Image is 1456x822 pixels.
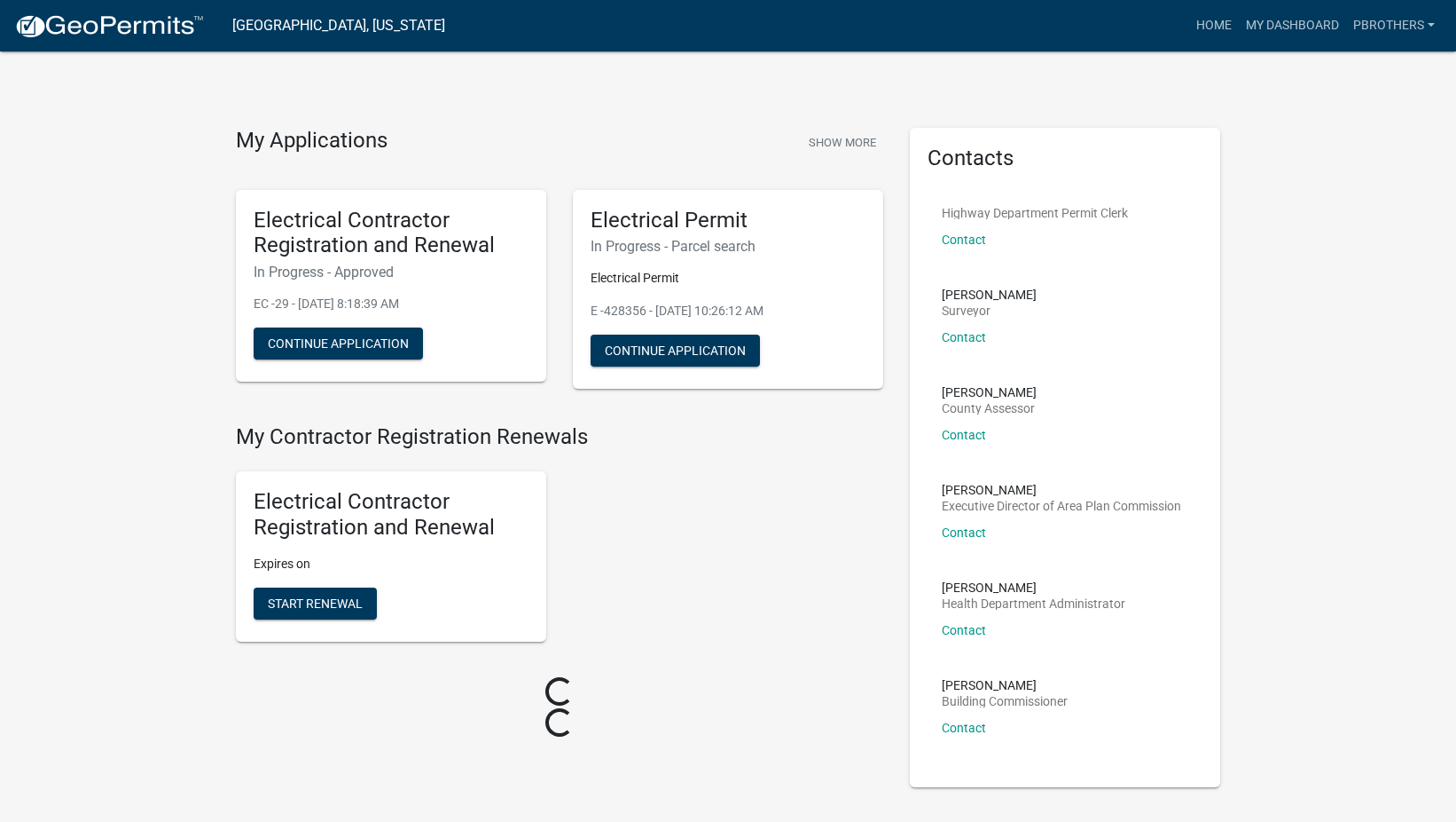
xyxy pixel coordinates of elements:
a: Contact [942,330,986,344]
p: [PERSON_NAME] [942,581,1125,594]
p: County Assessor [942,402,1037,415]
p: Surveyor [942,304,1037,317]
h5: Electrical Contractor Registration and Renewal [254,208,528,259]
p: [PERSON_NAME] [942,288,1037,301]
p: [PERSON_NAME] [942,386,1037,399]
p: Electrical Permit [591,269,865,288]
button: Continue Application [254,328,423,360]
p: Highway Department Permit Clerk [942,207,1128,219]
h6: In Progress - Approved [254,264,528,281]
button: Continue Application [591,335,760,367]
p: [PERSON_NAME] [942,679,1068,692]
p: Health Department Administrator [942,597,1125,610]
p: Expires on [254,555,528,573]
a: Contact [942,233,986,247]
a: Contact [942,526,986,540]
a: Home [1189,9,1239,43]
p: Executive Director of Area Plan Commission [942,500,1181,512]
wm-registration-list-section: My Contractor Registration Renewals [236,424,883,655]
a: Contact [942,428,986,442]
button: Start Renewal [254,588,377,620]
h5: Electrical Permit [591,208,865,233]
p: E -428356 - [DATE] 10:26:12 AM [591,302,865,320]
p: Building Commissioner [942,695,1068,707]
a: [GEOGRAPHIC_DATA], [US_STATE] [232,11,445,41]
h5: Electrical Contractor Registration and Renewal [254,489,528,541]
a: My Dashboard [1239,9,1346,43]
p: EC -29 - [DATE] 8:18:39 AM [254,295,528,313]
h4: My Applications [236,128,387,154]
a: Contact [942,623,986,637]
a: pbrothers [1346,9,1442,43]
p: [PERSON_NAME] [942,484,1181,496]
h6: In Progress - Parcel search [591,238,865,255]
h5: Contacts [928,146,1202,171]
h4: My Contractor Registration Renewals [236,424,883,450]
button: Show More [802,128,883,157]
span: Start Renewal [268,596,363,610]
a: Contact [942,721,986,735]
